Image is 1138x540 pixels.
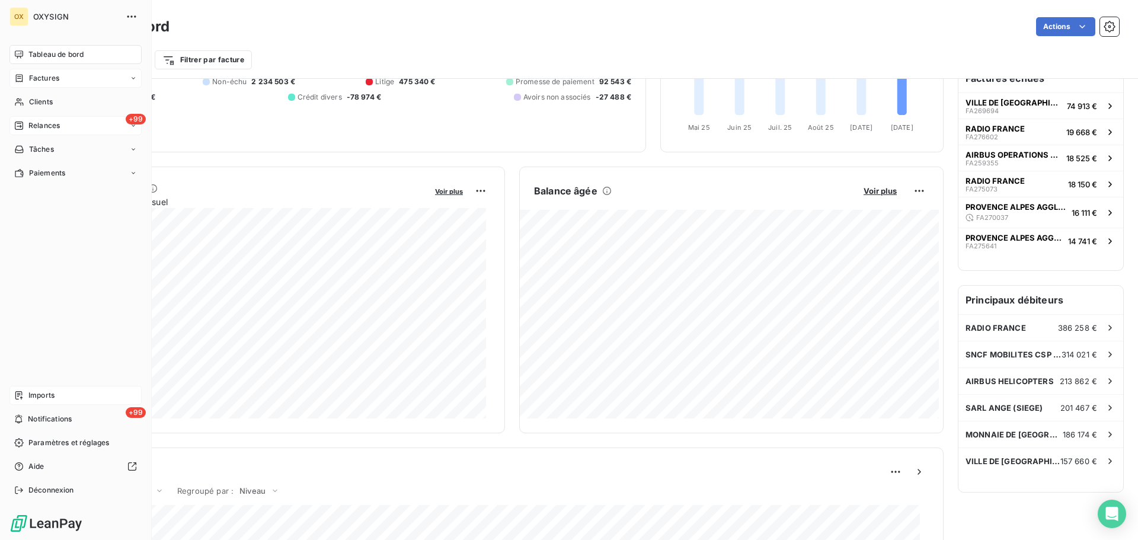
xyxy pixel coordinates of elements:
[958,119,1123,145] button: RADIO FRANCEFA27660219 668 €
[28,414,72,424] span: Notifications
[9,514,83,533] img: Logo LeanPay
[1060,403,1097,413] span: 201 467 €
[727,123,752,132] tspan: Juin 25
[126,114,146,124] span: +99
[966,233,1063,242] span: PROVENCE ALPES AGGLOMERATION
[1063,430,1097,439] span: 186 174 €
[958,228,1123,254] button: PROVENCE ALPES AGGLOMERATIONFA27564114 741 €
[534,184,597,198] h6: Balance âgée
[177,486,234,496] span: Regroupé par :
[596,92,631,103] span: -27 488 €
[966,242,996,250] span: FA275641
[966,430,1063,439] span: MONNAIE DE [GEOGRAPHIC_DATA]
[966,133,998,140] span: FA276602
[958,145,1123,171] button: AIRBUS OPERATIONS GMBHFA25935518 525 €
[599,76,631,87] span: 92 543 €
[9,7,28,26] div: OX
[1068,180,1097,189] span: 18 150 €
[29,168,65,178] span: Paiements
[126,407,146,418] span: +99
[1060,376,1097,386] span: 213 862 €
[860,186,900,196] button: Voir plus
[958,171,1123,197] button: RADIO FRANCEFA27507318 150 €
[966,403,1043,413] span: SARL ANGE (SIEGE)
[1068,237,1097,246] span: 14 741 €
[966,323,1026,333] span: RADIO FRANCE
[28,485,74,496] span: Déconnexion
[1036,17,1095,36] button: Actions
[29,73,59,84] span: Factures
[808,123,834,132] tspan: Août 25
[1066,127,1097,137] span: 19 668 €
[29,144,54,155] span: Tâches
[966,350,1062,359] span: SNCF MOBILITES CSP CFO
[966,376,1054,386] span: AIRBUS HELICOPTERS
[966,107,999,114] span: FA269694
[399,76,435,87] span: 475 340 €
[298,92,342,103] span: Crédit divers
[966,124,1025,133] span: RADIO FRANCE
[966,159,999,167] span: FA259355
[28,461,44,472] span: Aide
[516,76,594,87] span: Promesse de paiement
[1067,101,1097,111] span: 74 913 €
[28,49,84,60] span: Tableau de bord
[958,286,1123,314] h6: Principaux débiteurs
[1060,456,1097,466] span: 157 660 €
[891,123,913,132] tspan: [DATE]
[523,92,591,103] span: Avoirs non associés
[431,186,466,196] button: Voir plus
[966,186,998,193] span: FA275073
[155,50,252,69] button: Filtrer par facture
[1062,350,1097,359] span: 314 021 €
[1058,323,1097,333] span: 386 258 €
[850,123,872,132] tspan: [DATE]
[67,196,427,208] span: Chiffre d'affaires mensuel
[29,97,53,107] span: Clients
[347,92,381,103] span: -78 974 €
[958,197,1123,228] button: PROVENCE ALPES AGGLOMERATIONFA27003716 111 €
[251,76,295,87] span: 2 234 503 €
[375,76,394,87] span: Litige
[768,123,792,132] tspan: Juil. 25
[9,457,142,476] a: Aide
[28,437,109,448] span: Paramètres et réglages
[864,186,897,196] span: Voir plus
[435,187,463,196] span: Voir plus
[966,202,1067,212] span: PROVENCE ALPES AGGLOMERATION
[976,214,1008,221] span: FA270037
[212,76,247,87] span: Non-échu
[688,123,710,132] tspan: Mai 25
[28,120,60,131] span: Relances
[958,92,1123,119] button: VILLE DE [GEOGRAPHIC_DATA]FA26969474 913 €
[966,176,1025,186] span: RADIO FRANCE
[33,12,119,21] span: OXYSIGN
[966,150,1062,159] span: AIRBUS OPERATIONS GMBH
[966,456,1060,466] span: VILLE DE [GEOGRAPHIC_DATA]
[966,98,1062,107] span: VILLE DE [GEOGRAPHIC_DATA]
[28,390,55,401] span: Imports
[1072,208,1097,218] span: 16 111 €
[1098,500,1126,528] div: Open Intercom Messenger
[1066,154,1097,163] span: 18 525 €
[239,486,266,496] span: Niveau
